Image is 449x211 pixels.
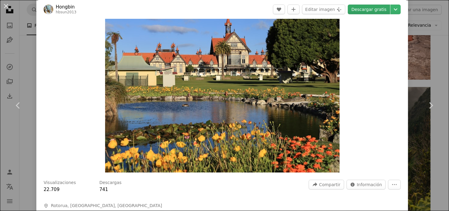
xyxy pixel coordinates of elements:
a: Hongbin [56,4,76,10]
button: Editar imagen [302,5,345,14]
button: Me gusta [273,5,285,14]
h3: Descargas [99,180,121,186]
button: Compartir esta imagen [309,180,344,189]
a: Descargar gratis [348,5,390,14]
span: Compartir [319,180,340,189]
span: Rotorua, [GEOGRAPHIC_DATA], [GEOGRAPHIC_DATA] [51,203,162,209]
h3: Visualizaciones [44,180,76,186]
button: Añade a la colección [288,5,300,14]
button: Estadísticas sobre esta imagen [347,180,386,189]
span: Información [357,180,382,189]
span: 22.709 [44,187,60,192]
a: Siguiente [413,76,449,135]
a: hbsun2013 [56,10,76,14]
button: Elegir el tamaño de descarga [391,5,401,14]
button: Más acciones [388,180,401,189]
img: Ve al perfil de Hongbin [44,5,53,14]
span: 741 [99,187,108,192]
